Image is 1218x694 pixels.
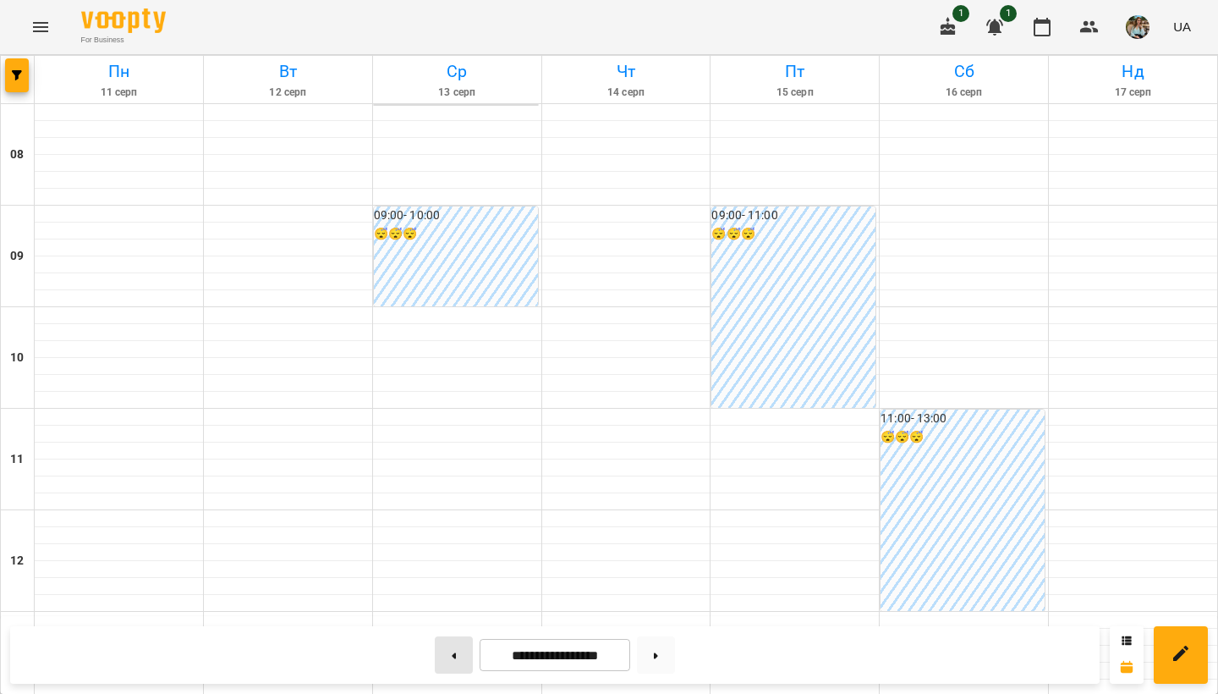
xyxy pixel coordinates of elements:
[206,58,370,85] h6: Вт
[10,450,24,469] h6: 11
[10,146,24,164] h6: 08
[10,552,24,570] h6: 12
[1051,58,1215,85] h6: Нд
[1000,5,1017,22] span: 1
[374,207,538,225] h6: 09:00 - 10:00
[952,5,969,22] span: 1
[376,85,539,101] h6: 13 серп
[10,349,24,367] h6: 10
[81,35,166,46] span: For Business
[1173,18,1191,36] span: UA
[37,58,200,85] h6: Пн
[713,85,876,101] h6: 15 серп
[1126,15,1149,39] img: 856b7ccd7d7b6bcc05e1771fbbe895a7.jfif
[882,58,1045,85] h6: Сб
[10,247,24,266] h6: 09
[711,207,875,225] h6: 09:00 - 11:00
[711,225,875,244] h6: 😴😴😴
[206,85,370,101] h6: 12 серп
[882,85,1045,101] h6: 16 серп
[881,410,1045,428] h6: 11:00 - 13:00
[376,58,539,85] h6: Ср
[1166,11,1198,42] button: UA
[713,58,876,85] h6: Пт
[1051,85,1215,101] h6: 17 серп
[881,428,1045,447] h6: 😴😴😴
[20,7,61,47] button: Menu
[545,58,708,85] h6: Чт
[37,85,200,101] h6: 11 серп
[374,225,538,244] h6: 😴😴😴
[81,8,166,33] img: Voopty Logo
[545,85,708,101] h6: 14 серп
